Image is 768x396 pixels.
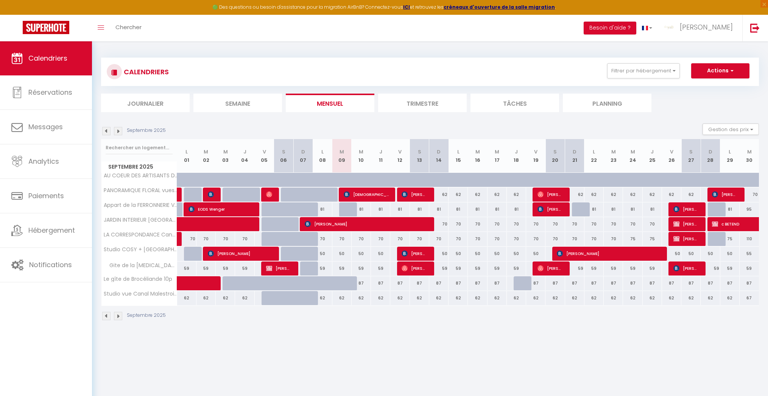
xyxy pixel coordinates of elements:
[495,148,499,155] abbr: M
[553,148,557,155] abbr: S
[623,217,642,231] div: 70
[545,139,565,173] th: 20
[604,139,623,173] th: 23
[449,247,468,261] div: 50
[216,291,235,305] div: 62
[563,94,651,112] li: Planning
[429,188,449,202] div: 62
[584,188,604,202] div: 62
[313,139,332,173] th: 08
[196,232,216,246] div: 70
[437,148,441,155] abbr: D
[475,148,480,155] abbr: M
[673,261,699,275] span: [PERSON_NAME]
[196,291,216,305] div: 62
[662,291,681,305] div: 62
[604,188,623,202] div: 62
[110,15,147,41] a: Chercher
[643,188,662,202] div: 62
[740,291,759,305] div: 67
[313,291,332,305] div: 62
[740,139,759,173] th: 30
[691,63,749,78] button: Actions
[526,139,545,173] th: 19
[332,247,352,261] div: 50
[103,247,178,252] span: Studio COSY + [GEOGRAPHIC_DATA] [GEOGRAPHIC_DATA] en [GEOGRAPHIC_DATA]
[449,276,468,290] div: 87
[429,139,449,173] th: 14
[488,139,507,173] th: 17
[235,139,254,173] th: 04
[402,187,427,202] span: [PERSON_NAME]
[122,63,169,80] h3: CALENDRIERS
[352,232,371,246] div: 70
[235,291,254,305] div: 62
[526,217,545,231] div: 70
[611,148,616,155] abbr: M
[701,247,720,261] div: 50
[390,276,410,290] div: 87
[712,187,738,202] span: [PERSON_NAME]
[352,261,371,275] div: 59
[449,232,468,246] div: 70
[418,148,421,155] abbr: S
[643,232,662,246] div: 75
[720,291,740,305] div: 62
[703,124,759,135] button: Gestion des prix
[444,4,555,10] a: créneaux d'ouverture de la salle migration
[23,21,69,34] img: Super Booking
[293,139,313,173] th: 07
[266,261,292,275] span: [PERSON_NAME]
[662,276,681,290] div: 87
[103,276,172,282] span: Le gîte de Brocéliande 10p
[673,217,699,231] span: [PERSON_NAME]
[208,246,272,261] span: [PERSON_NAME]
[282,148,285,155] abbr: S
[449,261,468,275] div: 59
[193,94,282,112] li: Semaine
[507,217,526,231] div: 70
[429,202,449,216] div: 81
[313,261,332,275] div: 59
[243,148,246,155] abbr: J
[429,291,449,305] div: 62
[681,291,701,305] div: 62
[545,217,565,231] div: 70
[402,246,427,261] span: [PERSON_NAME]
[449,188,468,202] div: 62
[584,139,604,173] th: 22
[352,139,371,173] th: 10
[449,202,468,216] div: 81
[680,22,733,32] span: [PERSON_NAME]
[449,139,468,173] th: 15
[429,232,449,246] div: 70
[359,148,363,155] abbr: M
[507,139,526,173] th: 18
[662,188,681,202] div: 62
[507,291,526,305] div: 62
[332,139,352,173] th: 09
[177,291,196,305] div: 62
[604,261,623,275] div: 59
[681,247,701,261] div: 50
[106,141,173,155] input: Rechercher un logement...
[507,188,526,202] div: 62
[740,202,759,216] div: 95
[545,276,565,290] div: 87
[565,217,584,231] div: 70
[196,139,216,173] th: 02
[607,63,680,78] button: Filtrer par hébergement
[720,139,740,173] th: 29
[584,276,604,290] div: 87
[332,232,352,246] div: 70
[565,139,584,173] th: 21
[429,247,449,261] div: 50
[410,139,429,173] th: 13
[604,232,623,246] div: 70
[371,291,390,305] div: 62
[534,148,537,155] abbr: V
[371,276,390,290] div: 87
[332,261,352,275] div: 59
[403,4,410,10] strong: ICI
